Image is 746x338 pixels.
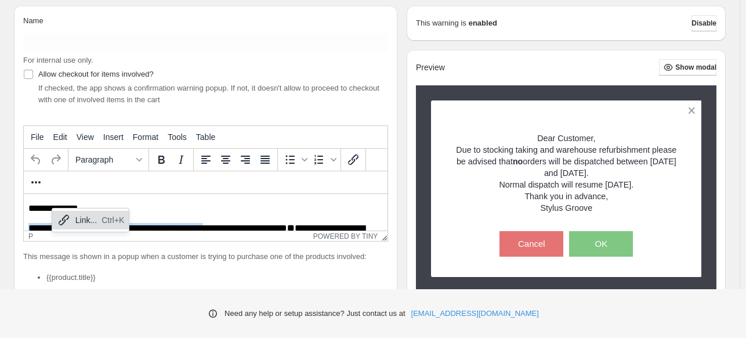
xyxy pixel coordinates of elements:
[451,179,682,190] p: Normal dispatch will resume [DATE].
[236,150,255,170] button: Align right
[133,132,158,142] span: Format
[26,172,46,192] button: More...
[196,132,215,142] span: Table
[216,150,236,170] button: Align center
[378,231,388,241] div: Resize
[343,150,363,170] button: Insert/edit link
[469,17,497,29] strong: enabled
[24,194,388,231] iframe: Rich Text Area
[31,132,44,142] span: File
[75,155,132,164] span: Paragraph
[46,272,388,283] li: {{product.title}}
[102,213,124,227] div: Ctrl+K
[451,202,682,214] p: Stylus Groove
[451,144,682,179] p: Due to stocking taking and warehouse refurbishment please be advised that orders will be dispatch...
[75,213,97,227] div: Link...
[53,132,67,142] span: Edit
[5,9,359,110] body: Rich Text Area. Press ALT-0 for help.
[196,150,216,170] button: Align left
[71,150,146,170] button: Formats
[691,15,716,31] button: Disable
[691,19,716,28] span: Disable
[451,132,682,144] p: Dear Customer,
[77,132,94,142] span: View
[52,211,129,229] div: Link...
[26,150,46,170] button: Undo
[416,17,466,29] p: This warning is
[451,190,682,202] p: Thank you in advance,
[411,308,539,319] a: [EMAIL_ADDRESS][DOMAIN_NAME]
[499,231,563,257] button: Cancel
[280,150,309,170] div: Bullet list
[23,16,44,25] span: Name
[28,232,33,240] div: p
[569,231,633,257] button: OK
[151,150,171,170] button: Bold
[255,150,275,170] button: Justify
[171,150,191,170] button: Italic
[46,150,66,170] button: Redo
[38,70,154,78] span: Allow checkout for items involved?
[23,251,388,263] p: This message is shown in a popup when a customer is trying to purchase one of the products involved:
[23,56,93,64] span: For internal use only.
[416,63,445,73] h2: Preview
[309,150,338,170] div: Numbered list
[659,59,716,75] button: Show modal
[513,157,523,166] strong: no
[168,132,187,142] span: Tools
[103,132,124,142] span: Insert
[313,232,378,240] a: Powered by Tiny
[38,84,379,104] span: If checked, the app shows a confirmation warning popup. If not, it doesn't allow to proceed to ch...
[675,63,716,72] span: Show modal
